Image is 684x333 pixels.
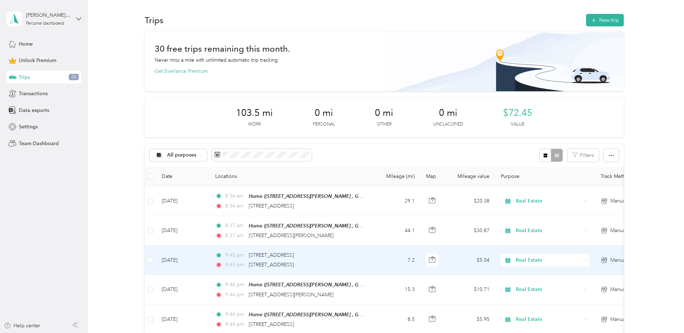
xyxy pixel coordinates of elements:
span: Real Estate [516,286,581,293]
p: Never miss a mile with unlimited automatic trip tracking [155,56,278,64]
h1: Trips [145,16,164,24]
span: 0 mi [315,107,333,119]
span: Manual [610,227,626,235]
button: Get Everlance Premium [155,67,208,75]
div: [PERSON_NAME][EMAIL_ADDRESS][DOMAIN_NAME] [26,11,71,19]
span: Manual [610,316,626,323]
span: Transactions [19,90,48,97]
td: 44.1 [373,216,420,246]
span: [STREET_ADDRESS][PERSON_NAME] [249,292,333,298]
span: 8:37 am [225,222,245,230]
td: 15.3 [373,275,420,304]
td: [DATE] [156,275,209,304]
span: 103.5 mi [236,107,273,119]
span: Team Dashboard [19,140,59,147]
span: Real Estate [516,316,581,323]
td: 29.1 [373,186,420,216]
button: Filters [568,149,599,162]
p: Other [377,121,392,128]
span: Data exports [19,107,49,114]
td: $30.87 [445,216,495,246]
div: Personal dashboard [26,21,64,26]
span: Manual [610,256,626,264]
span: 9:44 pm [225,321,245,328]
span: 8:37 am [225,232,245,240]
span: 9:44 pm [225,281,245,289]
span: Unlock Premium [19,57,56,64]
span: 26 [69,74,79,80]
span: [STREET_ADDRESS] [249,203,294,209]
th: Locations [209,167,373,186]
span: Settings [19,123,38,130]
td: 7.2 [373,246,420,275]
button: Help center [4,322,40,329]
button: New trip [586,14,624,26]
span: Trips [19,73,30,81]
span: Home ([STREET_ADDRESS][PERSON_NAME] , Grawn, [GEOGRAPHIC_DATA]) [249,193,424,199]
span: Real Estate [516,256,581,264]
p: Personal [313,121,335,128]
span: $72.45 [503,107,532,119]
th: Map [420,167,445,186]
span: Real Estate [516,197,581,205]
iframe: Everlance-gr Chat Button Frame [644,293,684,333]
span: [STREET_ADDRESS] [249,321,294,327]
span: Manual [610,286,626,293]
span: Home ([STREET_ADDRESS][PERSON_NAME] , Grawn, [GEOGRAPHIC_DATA]) [249,282,424,288]
span: 9:44 pm [225,291,245,299]
td: $5.04 [445,246,495,275]
span: 9:45 pm [225,261,245,269]
th: Mileage value [445,167,495,186]
p: Unclassified [433,121,463,128]
span: 0 mi [375,107,393,119]
img: Banner [385,31,624,91]
td: $20.38 [445,186,495,216]
span: Home ([STREET_ADDRESS][PERSON_NAME] , Grawn, [GEOGRAPHIC_DATA]) [249,312,424,318]
span: [STREET_ADDRESS] [249,252,294,258]
span: 0 mi [439,107,457,119]
th: Track Method [595,167,645,186]
td: [DATE] [156,216,209,246]
span: Real Estate [516,227,581,235]
p: Value [511,121,524,128]
p: Work [248,121,261,128]
th: Mileage (mi) [373,167,420,186]
h1: 30 free trips remaining this month. [155,45,290,52]
span: Home ([STREET_ADDRESS][PERSON_NAME] , Grawn, [GEOGRAPHIC_DATA]) [249,223,424,229]
td: [DATE] [156,246,209,275]
span: Manual [610,197,626,205]
span: [STREET_ADDRESS][PERSON_NAME] [249,232,333,239]
th: Date [156,167,209,186]
td: $10.71 [445,275,495,304]
td: [DATE] [156,186,209,216]
span: All purposes [167,153,197,158]
span: Home [19,40,33,48]
span: [STREET_ADDRESS] [249,262,294,268]
span: 8:36 am [225,192,245,200]
span: 9:44 pm [225,311,245,318]
th: Purpose [495,167,595,186]
span: 9:45 pm [225,251,245,259]
span: 8:36 am [225,202,245,210]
